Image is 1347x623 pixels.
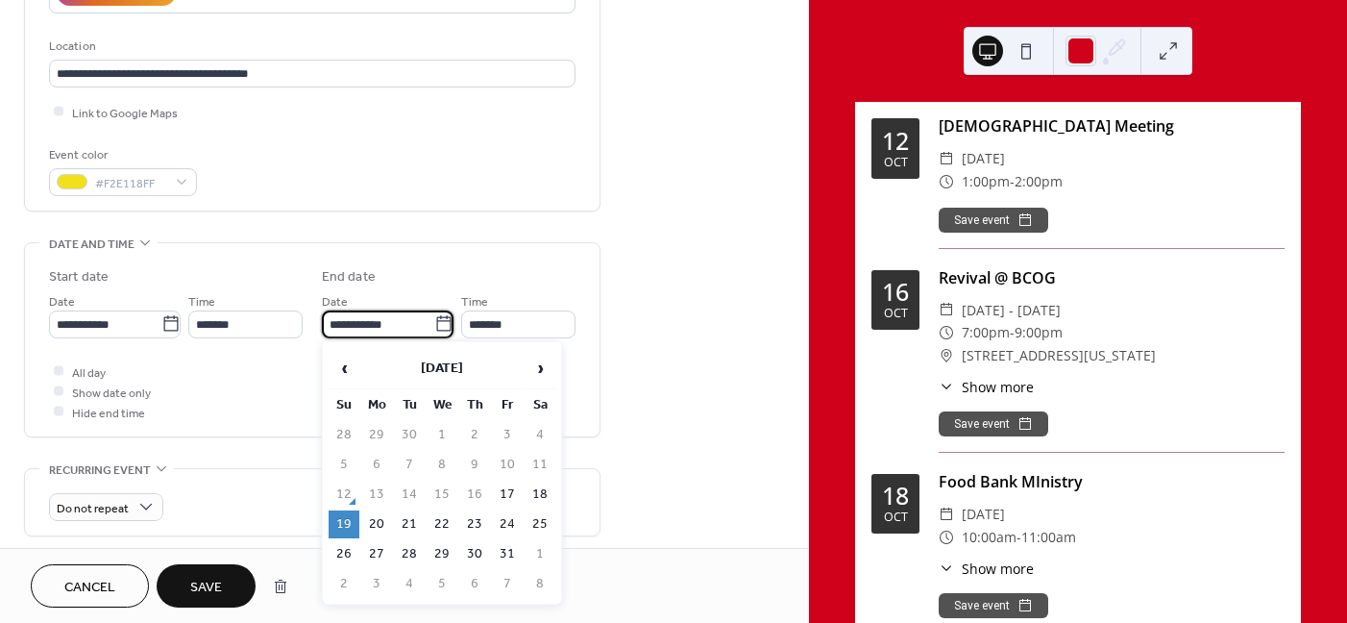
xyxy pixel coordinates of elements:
td: 6 [459,570,490,598]
div: [DEMOGRAPHIC_DATA] Meeting [939,114,1285,137]
td: 26 [329,540,359,568]
td: 4 [525,421,555,449]
span: 7:00pm [962,321,1010,344]
td: 28 [329,421,359,449]
div: Location [49,37,572,57]
div: ​ [939,377,954,397]
span: - [1010,321,1015,344]
td: 8 [427,451,457,479]
td: 25 [525,511,555,538]
th: Tu [394,391,425,419]
td: 1 [525,540,555,568]
span: Do not repeat [57,497,129,519]
span: 1:00pm [962,170,1010,193]
td: 24 [492,511,523,538]
td: 10 [492,451,523,479]
div: ​ [939,170,954,193]
td: 18 [525,481,555,509]
span: #F2E118FF [95,173,166,193]
div: 16 [882,280,909,304]
span: Show more [962,559,1034,579]
span: Recurring event [49,461,151,481]
button: ​Show more [939,559,1034,579]
td: 2 [459,421,490,449]
div: Oct [884,308,908,320]
div: Revival @ BCOG [939,266,1285,289]
td: 15 [427,481,457,509]
span: 11:00am [1021,526,1076,549]
td: 5 [427,570,457,598]
div: ​ [939,299,954,322]
span: Show more [962,377,1034,397]
span: Time [188,291,215,311]
th: Mo [361,391,392,419]
td: 29 [427,540,457,568]
span: - [1016,526,1021,549]
td: 13 [361,481,392,509]
div: Oct [884,511,908,524]
div: Event color [49,145,193,165]
div: Food Bank MInistry [939,470,1285,493]
td: 31 [492,540,523,568]
th: We [427,391,457,419]
div: ​ [939,559,954,579]
button: Save event [939,593,1048,618]
td: 3 [361,570,392,598]
div: Oct [884,157,908,169]
button: Cancel [31,564,149,608]
td: 21 [394,511,425,538]
td: 19 [329,511,359,538]
span: 2:00pm [1015,170,1063,193]
td: 23 [459,511,490,538]
td: 11 [525,451,555,479]
span: 9:00pm [1015,321,1063,344]
div: End date [322,267,376,287]
span: Cancel [64,578,115,598]
td: 30 [459,540,490,568]
span: Hide end time [72,403,145,423]
span: [DATE] [962,147,1005,170]
span: Link to Google Maps [72,103,178,123]
span: › [526,349,554,387]
th: Th [459,391,490,419]
span: Date [49,291,75,311]
div: 18 [882,484,909,508]
span: - [1010,170,1015,193]
td: 30 [394,421,425,449]
span: [DATE] [962,503,1005,526]
div: Start date [49,267,109,287]
div: ​ [939,321,954,344]
td: 28 [394,540,425,568]
td: 7 [492,570,523,598]
td: 22 [427,511,457,538]
span: Save [190,578,222,598]
td: 5 [329,451,359,479]
td: 27 [361,540,392,568]
td: 8 [525,570,555,598]
div: ​ [939,147,954,170]
span: Date and time [49,235,135,255]
td: 1 [427,421,457,449]
th: Sa [525,391,555,419]
span: ‹ [330,349,358,387]
td: 4 [394,570,425,598]
span: Time [461,291,488,311]
span: All day [72,362,106,383]
div: 12 [882,129,909,153]
th: [DATE] [361,348,523,389]
td: 14 [394,481,425,509]
th: Fr [492,391,523,419]
div: ​ [939,526,954,549]
button: Save event [939,208,1048,233]
span: Date [322,291,348,311]
td: 20 [361,511,392,538]
div: ​ [939,344,954,367]
span: 10:00am [962,526,1016,549]
td: 2 [329,570,359,598]
td: 3 [492,421,523,449]
span: [DATE] - [DATE] [962,299,1061,322]
span: [STREET_ADDRESS][US_STATE] [962,344,1156,367]
span: Show date only [72,383,151,403]
td: 12 [329,481,359,509]
button: Save event [939,411,1048,436]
